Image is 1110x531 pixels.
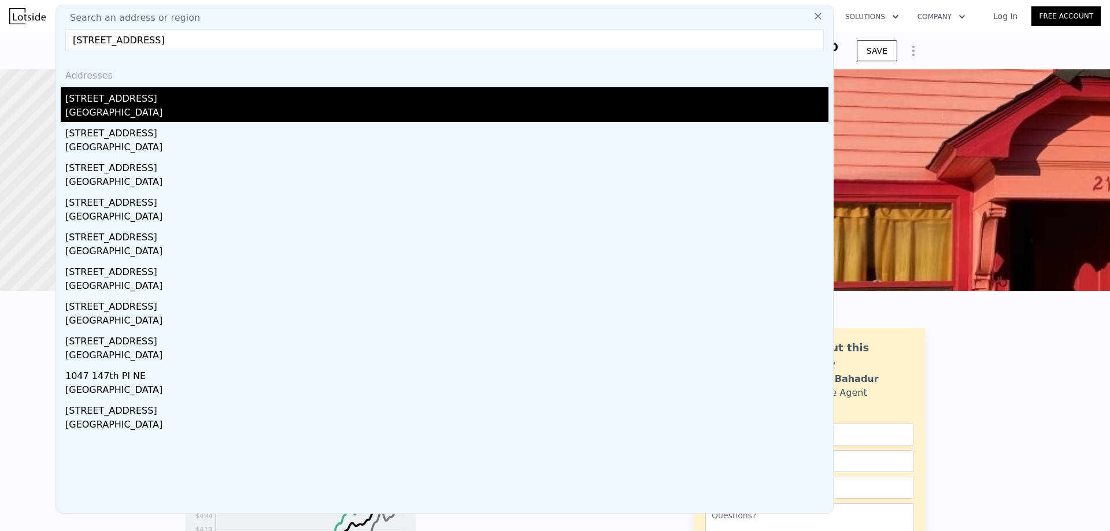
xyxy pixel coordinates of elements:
a: Log In [979,10,1031,22]
div: [GEOGRAPHIC_DATA] [65,383,828,399]
div: [GEOGRAPHIC_DATA] [65,140,828,157]
div: [STREET_ADDRESS] [65,157,828,175]
button: Company [908,6,975,27]
div: [GEOGRAPHIC_DATA] [65,418,828,434]
div: [STREET_ADDRESS] [65,295,828,314]
div: Ask about this property [785,340,913,372]
div: 1047 147th Pl NE [65,365,828,383]
div: [STREET_ADDRESS] [65,226,828,244]
div: Siddhant Bahadur [785,372,879,386]
div: [GEOGRAPHIC_DATA] [65,348,828,365]
button: Show Options [902,39,925,62]
div: [GEOGRAPHIC_DATA] [65,279,828,295]
div: [GEOGRAPHIC_DATA] [65,175,828,191]
img: Lotside [9,8,46,24]
div: [GEOGRAPHIC_DATA] [65,314,828,330]
div: [GEOGRAPHIC_DATA] [65,106,828,122]
span: Search an address or region [61,11,200,25]
div: [STREET_ADDRESS] [65,87,828,106]
div: [STREET_ADDRESS] [65,399,828,418]
div: [STREET_ADDRESS] [65,261,828,279]
input: Enter an address, city, region, neighborhood or zip code [65,29,824,50]
button: Solutions [836,6,908,27]
div: [STREET_ADDRESS] [65,191,828,210]
div: Addresses [61,60,828,87]
div: [GEOGRAPHIC_DATA] [65,244,828,261]
div: [GEOGRAPHIC_DATA] [65,210,828,226]
div: [STREET_ADDRESS] [65,330,828,348]
div: [STREET_ADDRESS] [65,122,828,140]
button: SAVE [857,40,897,61]
tspan: $494 [195,512,213,520]
a: Free Account [1031,6,1101,26]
